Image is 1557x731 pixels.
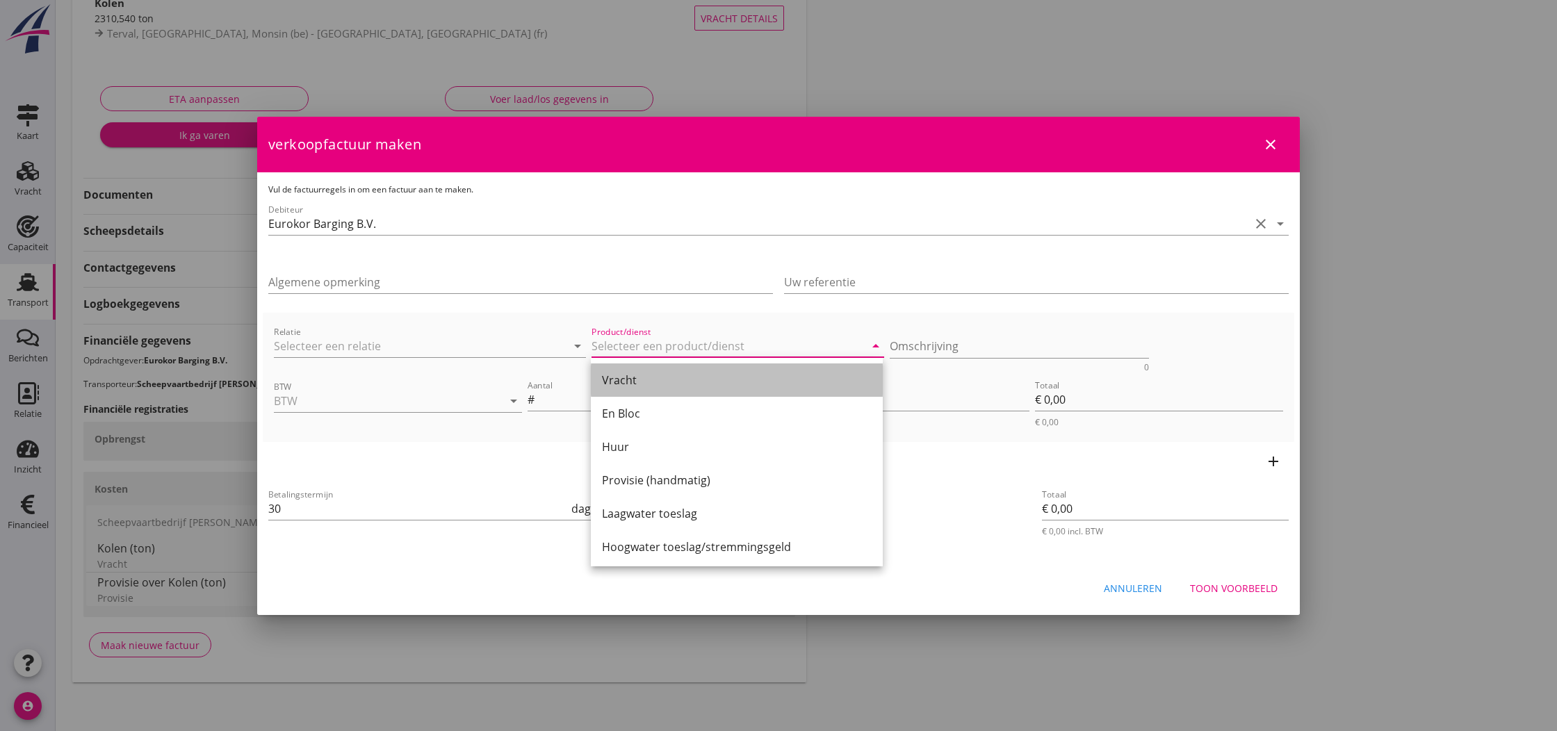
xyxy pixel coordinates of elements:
input: Product/dienst [592,335,865,357]
input: Algemene opmerking [268,271,773,293]
i: arrow_drop_down [505,393,522,409]
button: Toon voorbeeld [1179,576,1289,601]
input: BTW [274,390,483,412]
i: arrow_drop_down [569,338,586,354]
div: En Bloc [602,405,872,422]
input: Aantal [537,388,776,411]
input: Betalingstermijn [268,498,569,520]
i: close [1262,136,1279,153]
div: Huur [602,438,872,455]
div: € 0,00 incl. BTW [1042,525,1289,537]
i: clear [1253,215,1269,232]
div: Hoogwater toeslag/stremmingsgeld [602,539,872,555]
i: add [1265,453,1282,470]
span: Vul de factuurregels in om een factuur aan te maken. [268,183,473,195]
i: arrow_drop_down [1272,215,1289,232]
div: Vracht [602,372,872,388]
button: Annuleren [1093,576,1173,601]
input: Debiteur [268,213,1250,235]
input: Totaal [1035,388,1283,411]
input: Relatie [274,335,547,357]
textarea: Omschrijving [890,335,1150,358]
div: Annuleren [1104,581,1162,596]
div: Provisie (handmatig) [602,472,872,488]
div: 0 [1144,363,1149,372]
div: verkoopfactuur maken [257,117,1300,172]
div: dagen [569,500,604,517]
div: # [528,391,537,408]
div: Toon voorbeeld [1190,581,1278,596]
i: arrow_drop_down [867,338,884,354]
div: € 0,00 [1035,416,1283,428]
input: Prijs [790,388,1029,411]
div: Laagwater toeslag [602,505,872,522]
input: Totaal [1042,498,1289,520]
input: Uw referentie [784,271,1289,293]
